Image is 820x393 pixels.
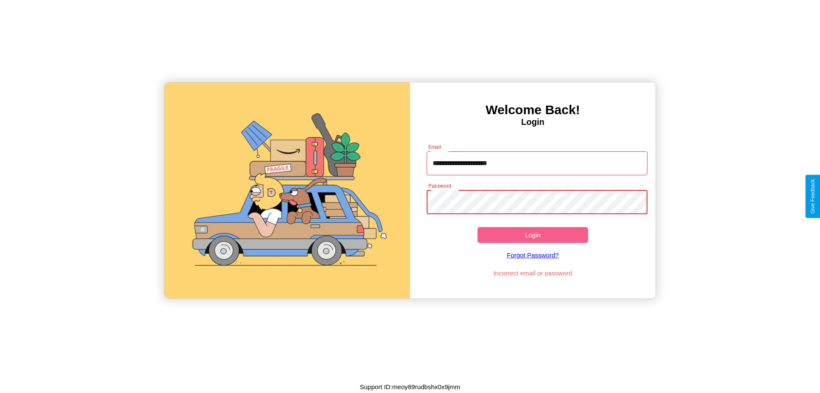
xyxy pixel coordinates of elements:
[477,227,588,243] button: Login
[360,381,460,393] p: Support ID: meoy89rudbshx0x9jmm
[410,103,656,117] h3: Welcome Back!
[422,267,644,279] p: Incorrect email or password
[410,117,656,127] h4: Login
[428,143,442,151] label: Email
[428,182,451,189] label: Password
[164,83,410,298] img: gif
[810,179,816,214] div: Give Feedback
[422,243,644,267] a: Forgot Password?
